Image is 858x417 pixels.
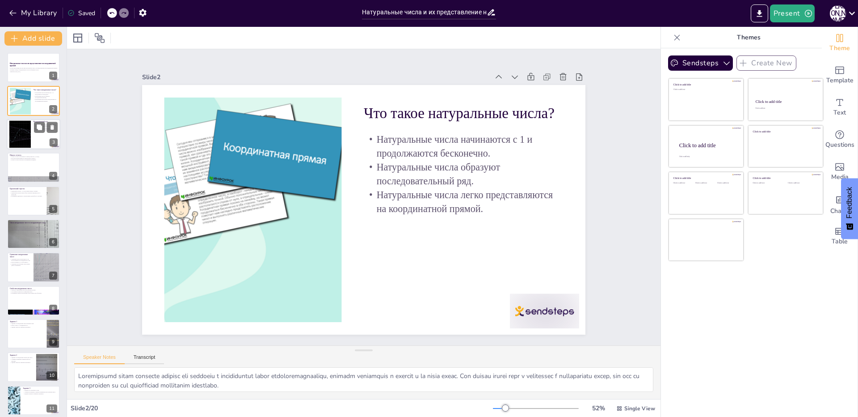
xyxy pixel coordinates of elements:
[825,140,854,150] span: Questions
[10,326,44,328] p: Задание помогает закрепить материал.
[49,338,57,346] div: 9
[46,371,57,379] div: 10
[830,5,846,21] div: [PERSON_NAME]
[10,228,57,230] p: Визуализация чисел на координатном луче облегчает их понимание.
[679,142,736,148] div: Click to add title
[46,404,57,413] div: 11
[10,195,44,197] p: Понимание единичного отрезка важно для работы с числами.
[10,253,31,258] p: Сравнение натуральных чисел
[49,205,57,213] div: 5
[23,393,57,395] p: Задание помогает закрепить материал.
[624,405,655,412] span: Single View
[10,358,34,362] p: Учащиеся развивают навыки работы с числами.
[366,161,566,230] p: Натуральные числа образуют последовательный ряд.
[833,108,846,118] span: Text
[830,206,849,216] span: Charts
[23,387,57,390] p: Задание 3
[10,320,44,323] p: Задание 1
[10,258,31,261] p: Сравнение чисел происходит по их расположению на координатном луче.
[74,354,125,364] button: Speaker Notes
[49,305,57,313] div: 8
[10,362,34,363] p: Задание помогает закрепить материал.
[360,188,561,256] p: Натуральные числа легко представляются на координатной прямой.
[71,404,493,413] div: Slide 2 / 20
[788,182,816,184] div: Click to add text
[71,31,85,45] div: Layout
[10,154,57,157] p: Начало отсчета
[684,27,813,48] p: Themes
[23,390,57,391] p: Задание на сортировку точек.
[49,272,57,280] div: 7
[10,292,57,294] p: Понимание свойств натуральных чисел важно для обучения.
[822,220,858,252] div: Add a table
[751,4,768,22] button: Export to PowerPoint
[822,123,858,156] div: Get real-time input from your audience
[50,138,58,146] div: 3
[7,219,60,249] div: https://cdn.sendsteps.com/images/logo/sendsteps_logo_white.pnghttps://cdn.sendsteps.com/images/lo...
[756,99,815,104] div: Click to add title
[7,286,60,315] div: 8
[7,352,60,382] div: 10
[34,92,57,95] p: Натуральные числа начинаются с 1 и продолжаются бесконечно.
[10,323,44,325] p: Задание на определение расположения точек.
[829,43,850,53] span: Theme
[362,6,487,19] input: Insert title
[826,76,854,85] span: Template
[736,55,796,71] button: Create New
[10,357,34,358] p: Задание на определение количества чисел.
[10,71,57,72] p: Generated with [URL]
[10,324,44,326] p: Ответ: точка C с координатой 78.
[679,156,736,157] div: Click to add body
[10,68,57,71] p: В этой презентации мы изучим натуральные числа, их представление на координатной прямой и разницу...
[841,178,858,239] button: Feedback - Show survey
[10,287,57,289] p: Свойства натуральных чисел
[10,221,57,224] p: Связь натуральных чисел и координатного луча
[94,33,105,43] span: Position
[10,159,57,161] p: Начало отсчета помогает в понимании координат.
[7,86,60,115] div: https://cdn.sendsteps.com/images/logo/sendsteps_logo_white.pnghttps://cdn.sendsteps.com/images/lo...
[673,177,737,180] div: Click to add title
[588,404,609,413] div: 52 %
[7,53,60,82] div: https://cdn.sendsteps.com/images/logo/sendsteps_logo_white.pnghttps://cdn.sendsteps.com/images/lo...
[10,156,57,158] p: Начало отсчета обозначается точкой [PERSON_NAME].
[770,4,815,22] button: Present
[753,130,817,133] div: Click to add title
[10,187,44,190] p: Единичный отрезок
[668,55,733,71] button: Sendsteps
[34,122,45,132] button: Duplicate Slide
[673,89,737,91] div: Click to add text
[47,122,58,132] button: Delete Slide
[10,263,31,266] p: Сравнение натуральных чисел важно для их понимания.
[822,156,858,188] div: Add images, graphics, shapes or video
[49,238,57,246] div: 6
[7,153,60,182] div: https://cdn.sendsteps.com/images/logo/sendsteps_logo_white.pnghttps://cdn.sendsteps.com/images/lo...
[845,187,854,218] span: Feedback
[822,91,858,123] div: Add text boxes
[10,157,57,159] p: Все числа располагаются относительно точки О.
[673,83,737,86] div: Click to add title
[755,108,815,110] div: Click to add text
[4,31,62,46] button: Add slide
[10,190,44,192] p: Единичный отрезок - это расстояние между точками.
[10,230,57,231] p: Связь натуральных чисел и координатного луча помогает в сравнении.
[830,4,846,22] button: [PERSON_NAME]
[34,95,57,98] p: Натуральные числа образуют последовательный ряд.
[7,386,60,415] div: 11
[831,172,849,182] span: Media
[7,319,60,349] div: 9
[822,59,858,91] div: Add ready made slides
[34,98,57,102] p: Натуральные числа легко представляются на координатной прямой.
[753,182,781,184] div: Click to add text
[34,128,58,131] p: Координатный луч помогает визуализировать натуральные числа.
[10,262,31,264] p: Если M правее N, то M больше N.
[10,291,57,293] p: Это свойство помогает в сравнении чисел.
[67,9,95,17] div: Saved
[7,6,61,20] button: My Library
[34,120,58,123] p: Координатный луч
[822,188,858,220] div: Add charts and graphs
[49,172,57,180] div: 4
[10,353,34,356] p: Задание 2
[23,391,57,393] p: Учащиеся развивают навыки понимания расположения чисел.
[379,105,578,167] p: Что такое натуральные числа?
[34,88,57,91] p: Что такое натуральные числа?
